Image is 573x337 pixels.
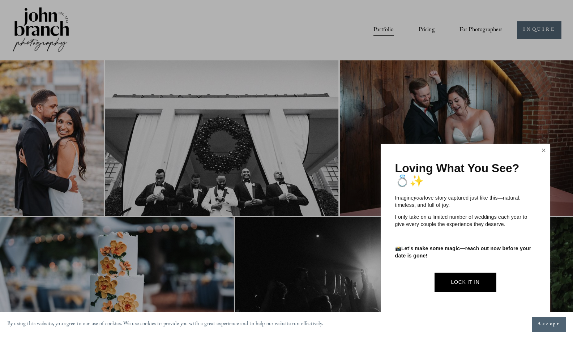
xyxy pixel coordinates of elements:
[7,319,324,330] p: By using this website, you agree to our use of cookies. We use cookies to provide you with a grea...
[395,214,536,228] p: I only take on a limited number of weddings each year to give every couple the experience they de...
[395,195,536,209] p: Imagine love story captured just like this—natural, timeless, and full of joy.
[395,246,533,259] strong: Let’s make some magic—reach out now before your date is gone!
[532,317,566,332] button: Accept
[414,195,424,201] em: your
[538,321,560,328] span: Accept
[395,245,536,259] p: 📸
[435,273,496,292] a: Lock It In
[395,162,536,187] h1: Loving What You See? 💍✨
[538,145,549,157] a: Close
